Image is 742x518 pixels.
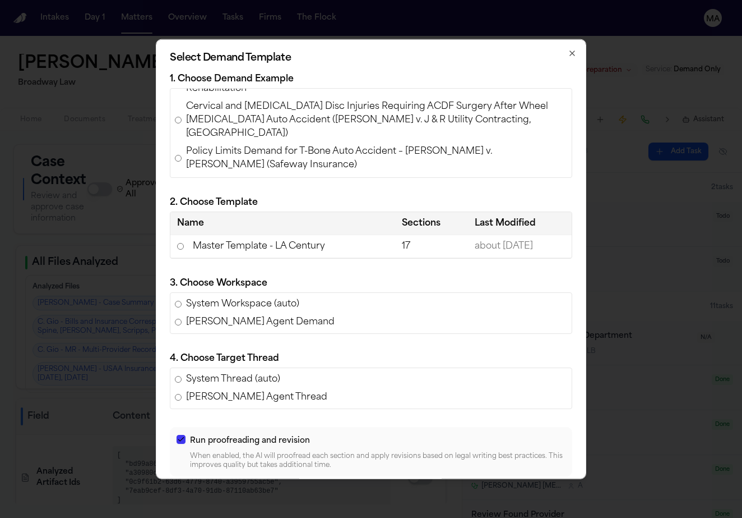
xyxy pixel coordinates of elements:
[175,394,182,401] input: [PERSON_NAME] Agent Thread
[175,376,182,383] input: System Thread (auto)
[468,235,572,258] td: about [DATE]
[468,212,572,235] th: Last Modified
[395,235,468,258] td: 17
[170,72,572,85] p: 1. Choose Demand Example
[186,144,567,171] span: Policy Limits Demand for T-Bone Auto Accident – [PERSON_NAME] v. [PERSON_NAME] (Safeway Insurance)
[186,391,327,404] span: [PERSON_NAME] Agent Thread
[170,53,572,63] h2: Select Demand Template
[175,319,182,326] input: [PERSON_NAME] Agent Demand
[170,277,572,290] p: 3. Choose Workspace
[190,452,565,470] p: When enabled, the AI will proofread each section and apply revisions based on legal writing best ...
[170,195,572,209] p: 2. Choose Template
[395,212,468,235] th: Sections
[190,437,310,445] span: Run proofreading and revision
[186,68,567,95] span: PIP Demand for [PERSON_NAME] – Auto Accident, Spinal Injuries, and Ongoing Rehabilitation
[186,315,335,329] span: [PERSON_NAME] Agent Demand
[186,297,299,311] span: System Workspace (auto)
[175,154,182,161] input: Policy Limits Demand for T-Bone Auto Accident – [PERSON_NAME] v. [PERSON_NAME] (Safeway Insurance)
[186,176,567,203] span: [PERSON_NAME] [PERSON_NAME] [PERSON_NAME] – [US_STATE] Policy Limits Demand (Rear-End Auto Accide...
[170,352,572,365] p: 4. Choose Target Thread
[186,373,280,386] span: System Thread (auto)
[170,235,395,258] td: Master Template - LA Century
[175,301,182,308] input: System Workspace (auto)
[186,99,567,140] span: Cervical and [MEDICAL_DATA] Disc Injuries Requiring ACDF Surgery After Wheel [MEDICAL_DATA] Auto ...
[170,212,395,235] th: Name
[175,116,182,123] input: Cervical and [MEDICAL_DATA] Disc Injuries Requiring ACDF Surgery After Wheel [MEDICAL_DATA] Auto ...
